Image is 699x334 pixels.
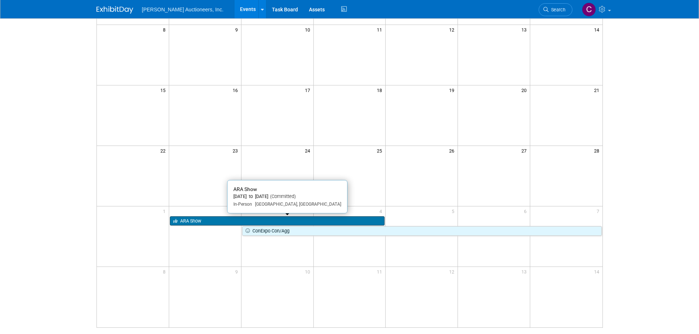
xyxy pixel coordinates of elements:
span: 27 [521,146,530,155]
a: Search [539,3,572,16]
span: 9 [234,25,241,34]
span: 13 [521,25,530,34]
span: 18 [376,85,385,95]
span: ARA Show [233,186,257,192]
span: 17 [304,85,313,95]
span: 28 [593,146,602,155]
span: 21 [593,85,602,95]
span: 23 [232,146,241,155]
span: 25 [376,146,385,155]
span: 14 [593,25,602,34]
span: 5 [451,206,458,216]
span: 1 [162,206,169,216]
span: Search [549,7,565,12]
img: ExhibitDay [97,6,133,14]
span: 12 [448,267,458,276]
span: 13 [521,267,530,276]
div: [DATE] to [DATE] [233,194,341,200]
span: 8 [162,25,169,34]
span: 24 [304,146,313,155]
span: 4 [379,206,385,216]
span: 15 [160,85,169,95]
img: Cyndi Wade [582,3,596,16]
span: [GEOGRAPHIC_DATA], [GEOGRAPHIC_DATA] [252,202,341,207]
a: ARA Show [170,216,385,226]
span: 20 [521,85,530,95]
span: 8 [162,267,169,276]
span: 26 [448,146,458,155]
span: 7 [596,206,602,216]
span: (Committed) [268,194,296,199]
span: [PERSON_NAME] Auctioneers, Inc. [142,7,224,12]
span: 10 [304,267,313,276]
span: 6 [523,206,530,216]
span: 12 [448,25,458,34]
span: 11 [376,25,385,34]
span: In-Person [233,202,252,207]
span: 16 [232,85,241,95]
span: 9 [234,267,241,276]
span: 22 [160,146,169,155]
a: ConExpo Con/Agg [242,226,602,236]
span: 11 [376,267,385,276]
span: 19 [448,85,458,95]
span: 14 [593,267,602,276]
span: 10 [304,25,313,34]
